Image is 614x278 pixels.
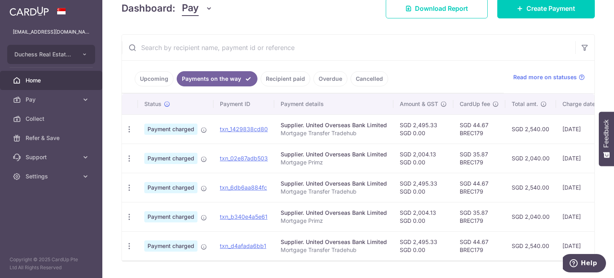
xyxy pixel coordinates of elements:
div: Supplier. United Overseas Bank Limited [281,121,387,129]
span: Settings [26,172,78,180]
span: Download Report [415,4,468,13]
p: [EMAIL_ADDRESS][DOMAIN_NAME] [13,28,90,36]
span: Read more on statuses [513,73,577,81]
a: txn_1429838cd80 [220,126,268,132]
span: Feedback [603,120,610,148]
td: SGD 2,495.33 SGD 0.00 [393,173,453,202]
td: SGD 2,540.00 [505,114,556,144]
span: Payment charged [144,182,197,193]
td: SGD 2,495.33 SGD 0.00 [393,114,453,144]
a: txn_6db6aa884fc [220,184,267,191]
span: Home [26,76,78,84]
div: Supplier. United Overseas Bank Limited [281,209,387,217]
span: Duchess Real Estate Investment Pte Ltd [14,50,74,58]
span: Amount & GST [400,100,438,108]
div: Supplier. United Overseas Bank Limited [281,180,387,188]
td: SGD 2,540.00 [505,173,556,202]
th: Payment details [274,94,393,114]
button: Feedback - Show survey [599,112,614,166]
td: [DATE] [556,114,610,144]
span: Pay [182,1,199,16]
span: Charge date [562,100,595,108]
img: CardUp [10,6,49,16]
p: Mortgage Primz [281,158,387,166]
span: Payment charged [144,240,197,252]
span: Total amt. [512,100,538,108]
span: Support [26,153,78,161]
td: SGD 2,040.00 [505,202,556,231]
a: Payments on the way [177,71,257,86]
td: [DATE] [556,202,610,231]
a: Recipient paid [261,71,310,86]
td: SGD 2,040.00 [505,144,556,173]
div: Supplier. United Overseas Bank Limited [281,150,387,158]
p: Mortgage Primz [281,217,387,225]
td: SGD 2,495.33 SGD 0.00 [393,231,453,260]
a: txn_d4afada6bb1 [220,242,266,249]
td: SGD 44.67 BREC179 [453,231,505,260]
span: Collect [26,115,78,123]
span: Create Payment [526,4,575,13]
span: Pay [26,96,78,104]
span: Payment charged [144,153,197,164]
th: Payment ID [213,94,274,114]
td: SGD 2,540.00 [505,231,556,260]
td: [DATE] [556,173,610,202]
span: Payment charged [144,124,197,135]
a: Upcoming [135,71,173,86]
span: Status [144,100,161,108]
td: SGD 35.87 BREC179 [453,202,505,231]
p: Mortgage Transfer Tradehub [281,129,387,137]
td: SGD 2,004.13 SGD 0.00 [393,202,453,231]
a: Overdue [313,71,347,86]
iframe: Opens a widget where you can find more information [563,254,606,274]
a: txn_b340e4a5e61 [220,213,267,220]
a: txn_02e87adb503 [220,155,268,162]
a: Cancelled [351,71,388,86]
td: SGD 35.87 BREC179 [453,144,505,173]
span: CardUp fee [460,100,490,108]
a: Read more on statuses [513,73,585,81]
p: Mortgage Transfer Tradehub [281,188,387,196]
span: Refer & Save [26,134,78,142]
input: Search by recipient name, payment id or reference [122,35,575,60]
h4: Dashboard: [122,1,175,16]
td: [DATE] [556,144,610,173]
button: Duchess Real Estate Investment Pte Ltd [7,45,95,64]
span: Payment charged [144,211,197,222]
p: Mortgage Transfer Tradehub [281,246,387,254]
td: SGD 44.67 BREC179 [453,173,505,202]
button: Pay [182,1,213,16]
div: Supplier. United Overseas Bank Limited [281,238,387,246]
td: SGD 2,004.13 SGD 0.00 [393,144,453,173]
td: SGD 44.67 BREC179 [453,114,505,144]
td: [DATE] [556,231,610,260]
